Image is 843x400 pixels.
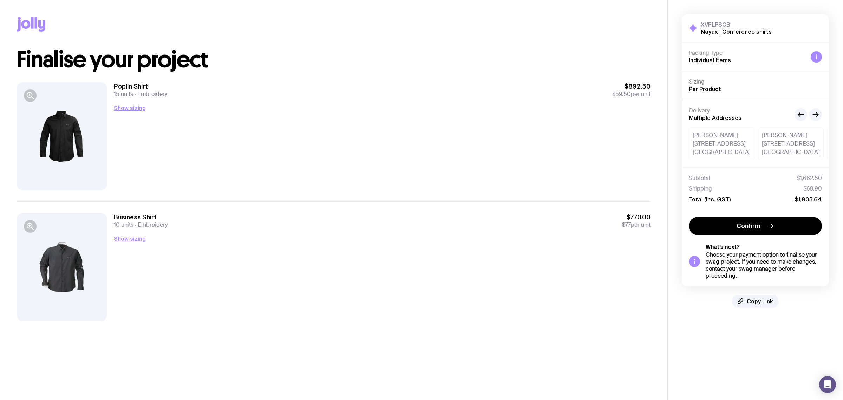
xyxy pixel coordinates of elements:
span: Copy Link [747,298,773,305]
h4: Sizing [689,78,822,85]
h4: Packing Type [689,50,805,57]
span: per unit [612,91,651,98]
div: Choose your payment option to finalise your swag project. If you need to make changes, contact yo... [706,251,822,279]
span: $892.50 [612,82,651,91]
span: per unit [622,221,651,228]
span: Confirm [737,222,760,230]
div: [PERSON_NAME] [STREET_ADDRESS] [GEOGRAPHIC_DATA] [689,127,754,160]
span: Individual Items [689,57,731,63]
span: Embroidery [133,90,167,98]
span: Total (inc. GST) [689,196,731,203]
button: Show sizing [114,104,146,112]
button: Show sizing [114,234,146,243]
span: 10 units [114,221,133,228]
span: $770.00 [622,213,651,221]
span: Shipping [689,185,712,192]
span: Multiple Addresses [689,115,741,121]
span: $1,905.64 [795,196,822,203]
button: Copy Link [732,295,779,308]
h3: Poplin Shirt [114,82,167,91]
span: $1,662.50 [797,175,822,182]
div: [PERSON_NAME] [STREET_ADDRESS] [GEOGRAPHIC_DATA] [758,127,824,160]
div: Open Intercom Messenger [819,376,836,393]
h1: Finalise your project [17,49,651,71]
span: $69.90 [803,185,822,192]
span: $59.50 [612,90,631,98]
span: Subtotal [689,175,710,182]
span: 15 units [114,90,133,98]
h5: What’s next? [706,244,822,251]
span: Per Product [689,86,721,92]
button: Confirm [689,217,822,235]
h3: XVFLFSCB [701,21,772,28]
h2: Nayax | Conference shirts [701,28,772,35]
h3: Business Shirt [114,213,168,221]
h4: Delivery [689,107,789,114]
span: Embroidery [133,221,168,228]
span: $77 [622,221,631,228]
